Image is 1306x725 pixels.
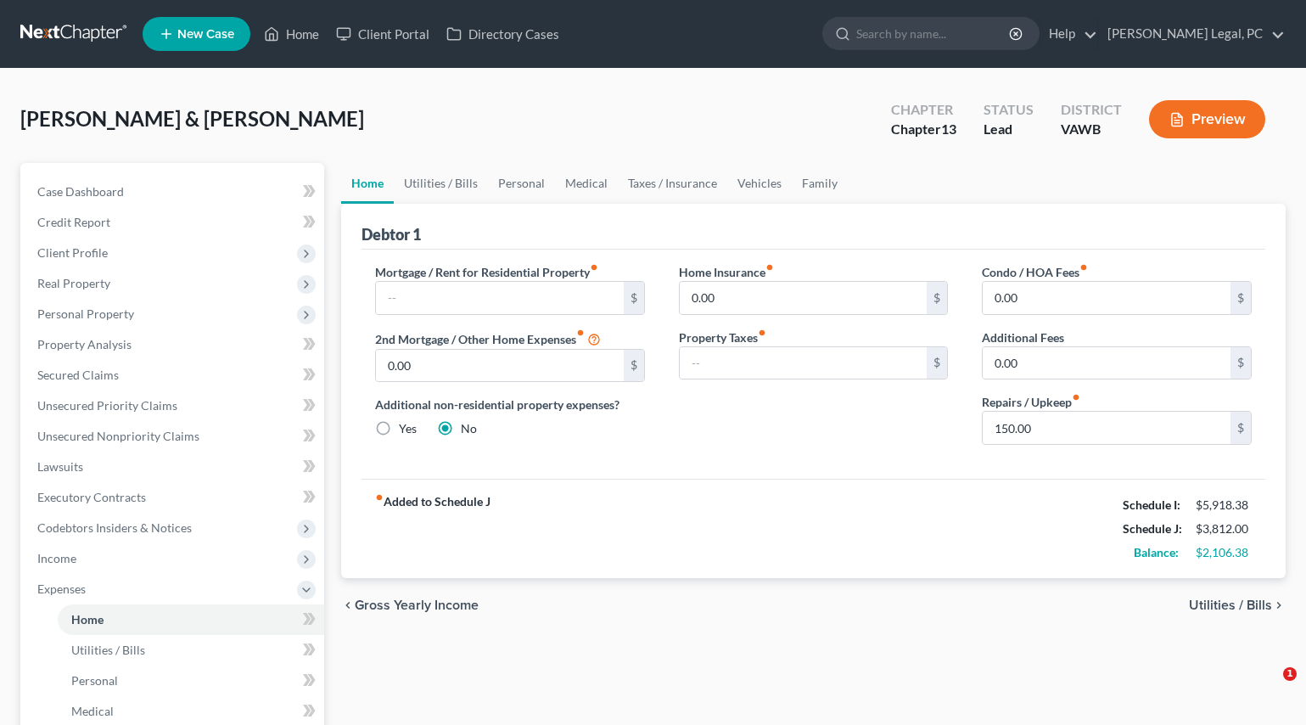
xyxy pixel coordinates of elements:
div: Status [984,100,1034,120]
i: fiber_manual_record [576,329,585,337]
span: Personal Property [37,306,134,321]
span: Case Dashboard [37,184,124,199]
a: Taxes / Insurance [618,163,727,204]
a: Client Portal [328,19,438,49]
label: 2nd Mortgage / Other Home Expenses [375,329,601,349]
div: Chapter [891,100,956,120]
button: Preview [1149,100,1265,138]
span: Utilities / Bills [71,643,145,657]
a: Home [255,19,328,49]
span: New Case [177,28,234,41]
input: -- [680,282,928,314]
span: Income [37,551,76,565]
span: Client Profile [37,245,108,260]
a: Secured Claims [24,360,324,391]
span: Secured Claims [37,368,119,382]
input: -- [983,347,1230,379]
div: $3,812.00 [1196,520,1252,537]
strong: Balance: [1134,545,1179,559]
span: Property Analysis [37,337,132,351]
i: fiber_manual_record [758,329,766,337]
a: Executory Contracts [24,482,324,513]
a: Home [58,604,324,635]
label: Additional Fees [982,329,1064,346]
div: District [1061,100,1122,120]
span: Credit Report [37,215,110,229]
div: $ [927,347,947,379]
i: fiber_manual_record [375,493,384,502]
a: Personal [488,163,555,204]
span: 13 [941,121,956,137]
span: 1 [1283,667,1297,681]
span: [PERSON_NAME] & [PERSON_NAME] [20,106,364,131]
a: Vehicles [727,163,792,204]
span: Home [71,612,104,627]
span: Lawsuits [37,459,83,474]
div: $5,918.38 [1196,497,1252,514]
span: Unsecured Priority Claims [37,398,177,413]
span: Medical [71,704,114,718]
input: -- [376,350,624,382]
i: fiber_manual_record [1079,263,1088,272]
a: Family [792,163,848,204]
div: $ [1230,412,1251,444]
a: Lawsuits [24,452,324,482]
strong: Schedule I: [1123,497,1180,512]
i: chevron_right [1272,599,1286,612]
span: Utilities / Bills [1189,599,1272,612]
div: VAWB [1061,120,1122,139]
strong: Added to Schedule J [375,493,490,565]
label: Property Taxes [679,329,766,346]
div: Lead [984,120,1034,139]
span: Personal [71,673,118,688]
strong: Schedule J: [1123,521,1182,536]
input: Search by name... [856,18,1012,49]
label: Additional non-residential property expenses? [375,396,645,413]
div: Chapter [891,120,956,139]
a: Unsecured Priority Claims [24,391,324,421]
label: No [461,420,477,437]
span: Codebtors Insiders & Notices [37,520,192,535]
i: fiber_manual_record [1072,393,1080,402]
div: $ [624,350,644,382]
span: Executory Contracts [37,490,146,504]
label: Home Insurance [679,263,774,281]
a: Medical [555,163,618,204]
label: Repairs / Upkeep [982,393,1080,411]
label: Yes [399,420,417,437]
span: Gross Yearly Income [355,599,479,612]
i: fiber_manual_record [765,263,774,272]
label: Mortgage / Rent for Residential Property [375,263,598,281]
span: Real Property [37,276,110,290]
a: [PERSON_NAME] Legal, PC [1099,19,1285,49]
div: $ [1230,347,1251,379]
a: Unsecured Nonpriority Claims [24,421,324,452]
label: Condo / HOA Fees [982,263,1088,281]
button: Utilities / Bills chevron_right [1189,599,1286,612]
div: Debtor 1 [362,224,421,244]
input: -- [983,412,1230,444]
input: -- [376,282,624,314]
div: $ [927,282,947,314]
iframe: Intercom live chat [1248,667,1289,708]
i: chevron_left [341,599,355,612]
a: Utilities / Bills [394,163,488,204]
div: $ [624,282,644,314]
input: -- [680,347,928,379]
i: fiber_manual_record [590,263,598,272]
span: Unsecured Nonpriority Claims [37,429,199,443]
a: Credit Report [24,207,324,238]
input: -- [983,282,1230,314]
a: Case Dashboard [24,177,324,207]
div: $2,106.38 [1196,544,1252,561]
span: Expenses [37,582,86,596]
a: Utilities / Bills [58,635,324,666]
a: Help [1040,19,1097,49]
a: Personal [58,666,324,696]
button: chevron_left Gross Yearly Income [341,599,479,612]
a: Property Analysis [24,329,324,360]
div: $ [1230,282,1251,314]
a: Home [341,163,394,204]
a: Directory Cases [438,19,568,49]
